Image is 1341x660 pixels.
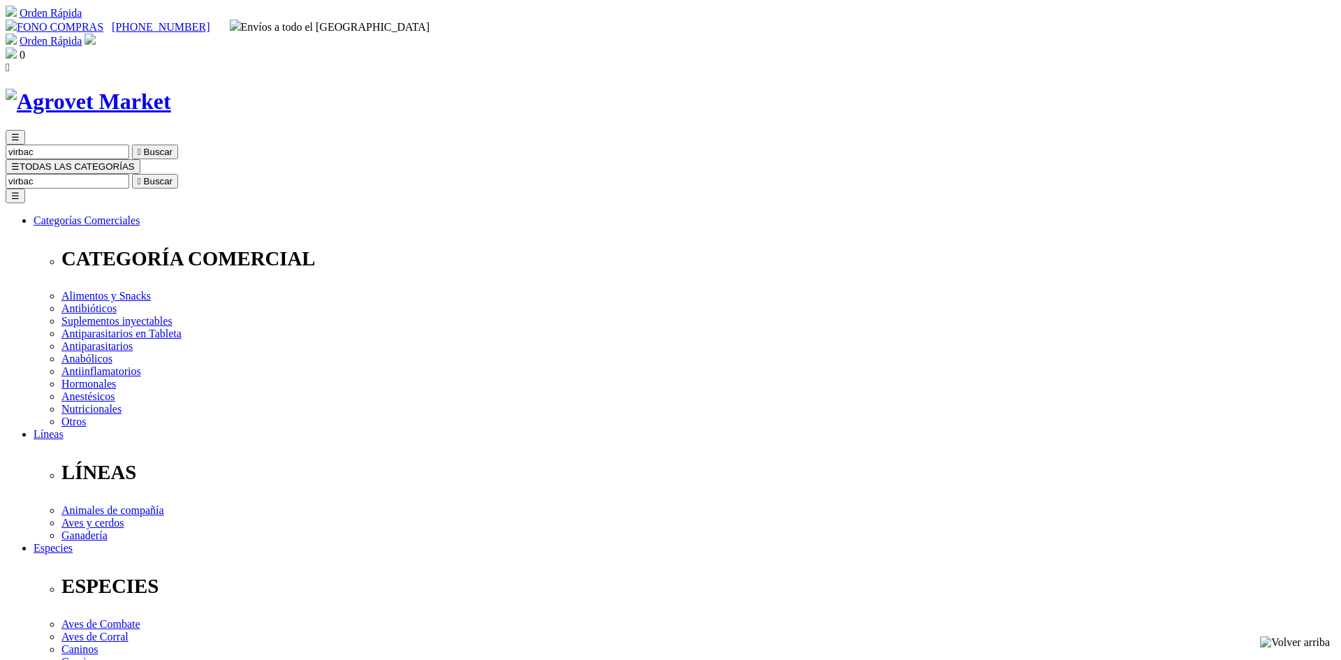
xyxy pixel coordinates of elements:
a: FONO COMPRAS [6,21,103,33]
a: Aves y cerdos [61,517,124,529]
span: Buscar [144,176,173,186]
span: ☰ [11,132,20,142]
a: Nutricionales [61,403,122,415]
a: Acceda a su cuenta de cliente [85,35,96,47]
img: Volver arriba [1260,636,1330,649]
span: Envíos a todo el [GEOGRAPHIC_DATA] [230,21,430,33]
i:  [138,176,141,186]
span: 0 [20,49,25,61]
a: Hormonales [61,378,116,390]
a: Antiparasitarios en Tableta [61,328,182,339]
i:  [138,147,141,157]
a: Alimentos y Snacks [61,290,151,302]
img: shopping-cart.svg [6,6,17,17]
a: Orden Rápida [20,35,82,47]
a: Categorías Comerciales [34,214,140,226]
button: ☰ [6,130,25,145]
i:  [6,61,10,73]
a: Suplementos inyectables [61,315,173,327]
a: [PHONE_NUMBER] [112,21,210,33]
img: user.svg [85,34,96,45]
a: Anabólicos [61,353,112,365]
p: CATEGORÍA COMERCIAL [61,247,1335,270]
button: ☰ [6,189,25,203]
p: ESPECIES [61,575,1335,598]
a: Orden Rápida [20,7,82,19]
button:  Buscar [132,174,178,189]
img: phone.svg [6,20,17,31]
a: Anestésicos [61,390,115,402]
p: LÍNEAS [61,461,1335,484]
button: ☰TODAS LAS CATEGORÍAS [6,159,140,174]
a: Animales de compañía [61,504,164,516]
a: Líneas [34,428,64,440]
img: shopping-bag.svg [6,47,17,59]
a: Antibióticos [61,302,117,314]
a: Otros [61,416,87,427]
a: Caninos [61,643,98,655]
a: Antiinflamatorios [61,365,141,377]
img: delivery-truck.svg [230,20,241,31]
img: Agrovet Market [6,89,171,115]
a: Antiparasitarios [61,340,133,352]
span: Buscar [144,147,173,157]
button:  Buscar [132,145,178,159]
span: ☰ [11,161,20,172]
a: Especies [34,542,73,554]
input: Buscar [6,145,129,159]
input: Buscar [6,174,129,189]
img: shopping-cart.svg [6,34,17,45]
a: Aves de Combate [61,618,140,630]
a: Aves de Corral [61,631,129,643]
a: Ganadería [61,529,108,541]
